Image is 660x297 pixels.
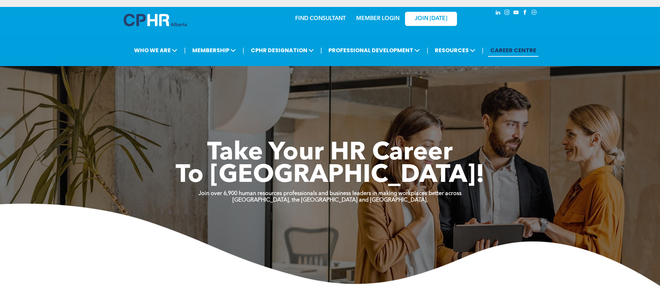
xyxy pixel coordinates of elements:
[488,44,538,57] a: CAREER CENTRE
[415,16,447,22] span: JOIN [DATE]
[494,9,502,18] a: linkedin
[176,163,485,188] span: To [GEOGRAPHIC_DATA]!
[243,43,244,57] li: |
[433,44,477,57] span: RESOURCES
[132,44,179,57] span: WHO WE ARE
[326,44,422,57] span: PROFESSIONAL DEVELOPMENT
[295,16,346,21] a: FIND CONSULTANT
[482,43,484,57] li: |
[190,44,238,57] span: MEMBERSHIP
[503,9,511,18] a: instagram
[426,43,428,57] li: |
[124,14,187,26] img: A blue and white logo for cp alberta
[512,9,520,18] a: youtube
[207,141,453,166] span: Take Your HR Career
[530,9,538,18] a: Social network
[320,43,322,57] li: |
[184,43,186,57] li: |
[356,16,399,21] a: MEMBER LOGIN
[521,9,529,18] a: facebook
[199,191,461,196] strong: Join over 6,900 human resources professionals and business leaders in making workplaces better ac...
[232,197,428,203] strong: [GEOGRAPHIC_DATA], the [GEOGRAPHIC_DATA] and [GEOGRAPHIC_DATA].
[405,12,457,26] a: JOIN [DATE]
[249,44,316,57] span: CPHR DESIGNATION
